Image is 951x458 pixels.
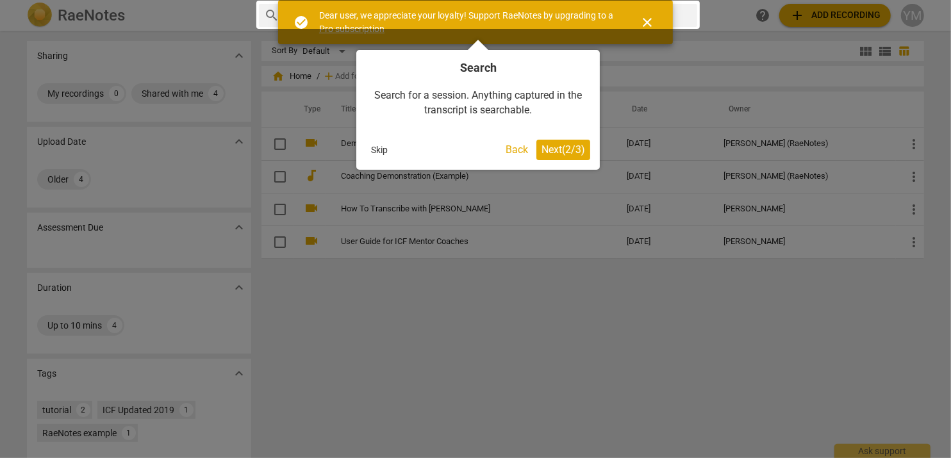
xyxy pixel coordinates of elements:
button: Skip [366,140,393,159]
h4: Search [366,60,590,76]
span: Next ( 2 / 3 ) [542,143,585,156]
button: Back [500,140,533,160]
div: Search for a session. Anything captured in the transcript is searchable. [366,76,590,130]
button: Next [536,140,590,160]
